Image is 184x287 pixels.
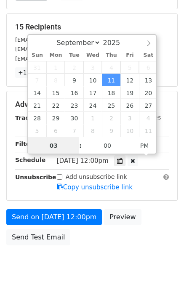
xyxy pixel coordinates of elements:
[120,86,139,99] span: September 19, 2025
[6,229,70,245] a: Send Test Email
[120,53,139,58] span: Fri
[65,61,83,74] span: September 2, 2025
[139,99,157,112] span: September 27, 2025
[102,112,120,124] span: October 2, 2025
[120,112,139,124] span: October 3, 2025
[46,124,65,137] span: October 6, 2025
[28,53,47,58] span: Sun
[28,74,47,86] span: September 7, 2025
[66,173,127,181] label: Add unsubscribe link
[65,99,83,112] span: September 23, 2025
[28,61,47,74] span: August 31, 2025
[82,137,133,154] input: Minute
[46,53,65,58] span: Mon
[139,112,157,124] span: October 4, 2025
[102,124,120,137] span: October 9, 2025
[65,53,83,58] span: Tue
[28,86,47,99] span: September 14, 2025
[102,86,120,99] span: September 18, 2025
[120,124,139,137] span: October 10, 2025
[139,124,157,137] span: October 11, 2025
[139,74,157,86] span: September 13, 2025
[15,46,109,52] small: [EMAIL_ADDRESS][DOMAIN_NAME]
[15,100,169,109] h5: Advanced
[83,112,102,124] span: October 1, 2025
[104,209,141,225] a: Preview
[83,74,102,86] span: September 10, 2025
[57,157,109,165] span: [DATE] 12:00pm
[15,67,51,78] a: +12 more
[15,56,109,62] small: [EMAIL_ADDRESS][DOMAIN_NAME]
[15,114,43,121] strong: Tracking
[83,86,102,99] span: September 17, 2025
[120,74,139,86] span: September 12, 2025
[15,37,109,43] small: [EMAIL_ADDRESS][DOMAIN_NAME]
[46,86,65,99] span: September 15, 2025
[83,53,102,58] span: Wed
[102,74,120,86] span: September 11, 2025
[28,124,47,137] span: October 5, 2025
[46,99,65,112] span: September 22, 2025
[139,86,157,99] span: September 20, 2025
[15,174,56,181] strong: Unsubscribe
[28,112,47,124] span: September 28, 2025
[28,137,80,154] input: Hour
[46,74,65,86] span: September 8, 2025
[120,99,139,112] span: September 26, 2025
[102,61,120,74] span: September 4, 2025
[120,61,139,74] span: September 5, 2025
[65,124,83,137] span: October 7, 2025
[83,99,102,112] span: September 24, 2025
[65,74,83,86] span: September 9, 2025
[139,61,157,74] span: September 6, 2025
[83,124,102,137] span: October 8, 2025
[139,53,157,58] span: Sat
[65,112,83,124] span: September 30, 2025
[65,86,83,99] span: September 16, 2025
[79,137,82,154] span: :
[83,61,102,74] span: September 3, 2025
[46,61,65,74] span: September 1, 2025
[15,141,37,147] strong: Filters
[6,209,102,225] a: Send on [DATE] 12:00pm
[102,99,120,112] span: September 25, 2025
[142,247,184,287] iframe: Chat Widget
[57,183,133,191] a: Copy unsubscribe link
[101,39,131,47] input: Year
[133,137,156,154] span: Click to toggle
[15,157,45,163] strong: Schedule
[46,112,65,124] span: September 29, 2025
[102,53,120,58] span: Thu
[15,22,169,32] h5: 15 Recipients
[28,99,47,112] span: September 21, 2025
